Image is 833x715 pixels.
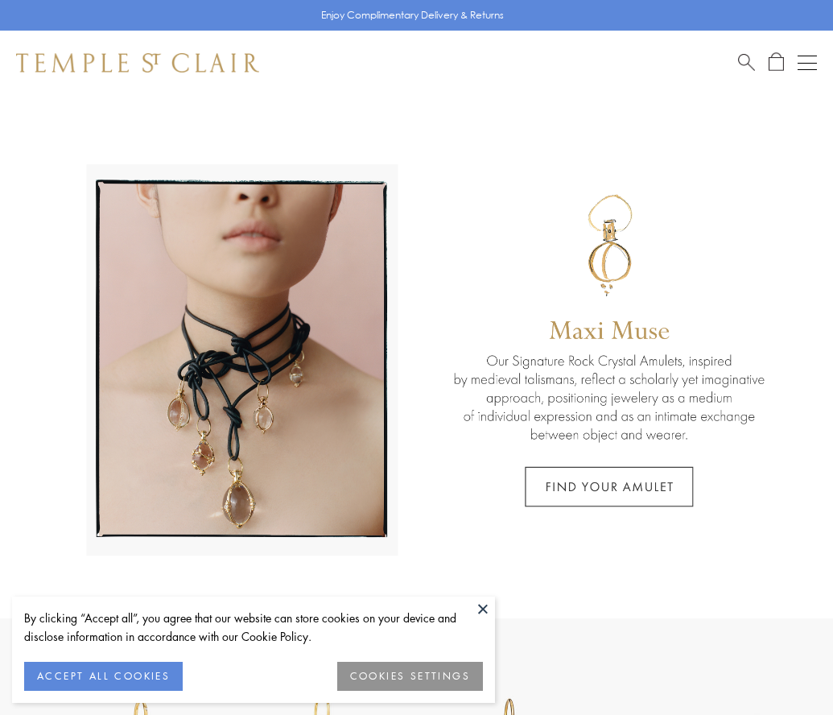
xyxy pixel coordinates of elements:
p: Enjoy Complimentary Delivery & Returns [321,7,504,23]
button: COOKIES SETTINGS [337,662,483,691]
button: Open navigation [798,53,817,72]
a: Open Shopping Bag [769,52,784,72]
img: Temple St. Clair [16,53,259,72]
a: Search [738,52,755,72]
button: ACCEPT ALL COOKIES [24,662,183,691]
div: By clicking “Accept all”, you agree that our website can store cookies on your device and disclos... [24,609,483,646]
